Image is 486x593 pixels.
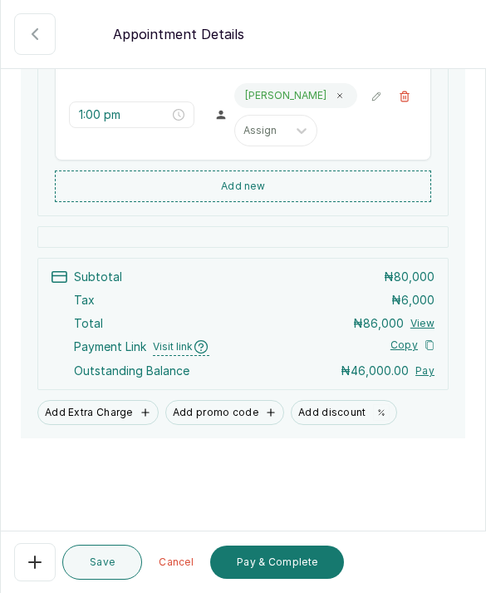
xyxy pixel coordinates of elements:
[394,269,434,284] span: 80,000
[291,400,397,425] button: Add discount
[384,269,434,285] p: ₦
[401,293,434,307] span: 6,000
[74,269,122,285] p: Subtotal
[74,315,103,332] p: Total
[74,363,189,379] p: Outstanding Balance
[210,546,344,579] button: Pay & Complete
[341,363,409,379] p: ₦46,000.00
[353,315,404,332] p: ₦
[37,400,159,425] button: Add Extra Charge
[55,170,431,202] button: Add new
[74,339,146,356] span: Payment Link
[391,292,434,309] p: ₦
[363,316,404,330] span: 86,000
[149,546,204,579] button: Cancel
[79,106,169,124] input: Select time
[415,364,434,378] button: Pay
[153,339,209,356] span: Visit link
[245,89,326,102] p: [PERSON_NAME]
[410,317,434,330] button: View
[113,24,244,44] p: Appointment Details
[390,339,434,352] button: Copy
[74,292,95,309] p: Tax
[165,400,284,425] button: Add promo code
[62,545,142,580] button: Save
